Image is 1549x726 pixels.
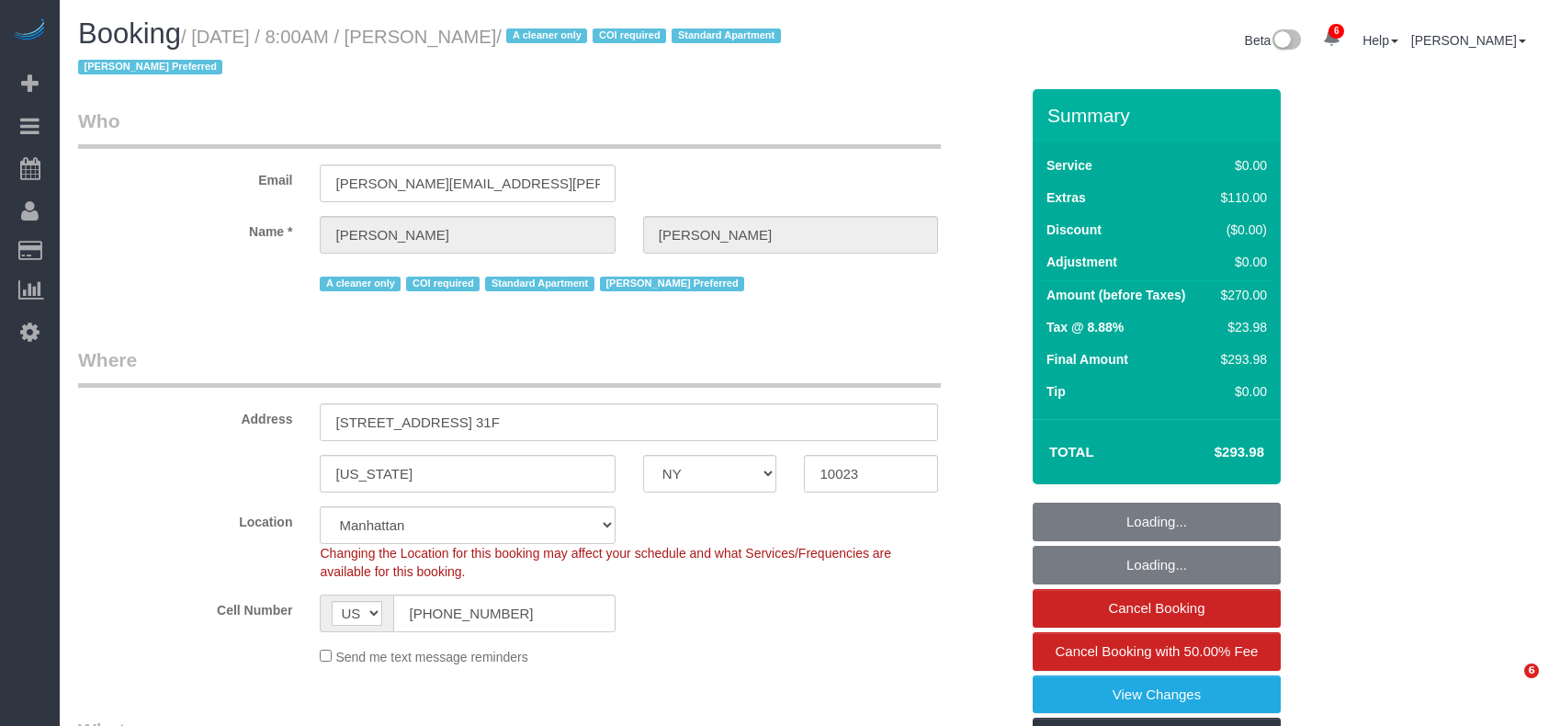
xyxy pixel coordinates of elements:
label: Service [1046,156,1092,175]
label: Extras [1046,188,1086,207]
a: Beta [1245,33,1302,48]
span: A cleaner only [320,277,401,291]
label: Adjustment [1046,253,1117,271]
a: Cancel Booking [1033,589,1281,628]
small: / [DATE] / 8:00AM / [PERSON_NAME] [78,27,786,78]
input: Zip Code [804,455,938,493]
div: $0.00 [1214,382,1267,401]
span: 6 [1329,24,1344,39]
label: Final Amount [1046,350,1128,369]
label: Tip [1046,382,1066,401]
legend: Who [78,108,941,149]
div: $293.98 [1214,350,1267,369]
label: Email [64,164,306,189]
input: City [320,455,615,493]
label: Name * [64,216,306,241]
span: Standard Apartment [485,277,594,291]
label: Tax @ 8.88% [1046,318,1124,336]
span: Changing the Location for this booking may affect your schedule and what Services/Frequencies are... [320,546,891,579]
span: Booking [78,17,181,50]
span: Cancel Booking with 50.00% Fee [1056,643,1259,659]
input: Cell Number [393,595,615,632]
a: View Changes [1033,675,1281,714]
h3: Summary [1047,105,1272,126]
img: New interface [1271,29,1301,53]
a: 6 [1314,18,1350,59]
img: Automaid Logo [11,18,48,44]
div: $0.00 [1214,156,1267,175]
a: [PERSON_NAME] [1411,33,1526,48]
label: Address [64,403,306,428]
div: $0.00 [1214,253,1267,271]
label: Cell Number [64,595,306,619]
div: ($0.00) [1214,221,1267,239]
span: COI required [406,277,480,291]
span: A cleaner only [506,28,587,43]
legend: Where [78,346,941,388]
div: $23.98 [1214,318,1267,336]
div: $270.00 [1214,286,1267,304]
span: Send me text message reminders [335,650,527,664]
label: Discount [1046,221,1102,239]
input: First Name [320,216,615,254]
span: COI required [593,28,666,43]
strong: Total [1049,444,1094,459]
iframe: Intercom live chat [1487,664,1531,708]
label: Amount (before Taxes) [1046,286,1185,304]
a: Help [1362,33,1398,48]
span: Standard Apartment [672,28,781,43]
span: [PERSON_NAME] Preferred [78,60,222,74]
span: 6 [1524,664,1539,678]
h4: $293.98 [1159,445,1264,460]
input: Last Name [643,216,938,254]
input: Email [320,164,615,202]
span: [PERSON_NAME] Preferred [600,277,744,291]
a: Cancel Booking with 50.00% Fee [1033,632,1281,671]
label: Location [64,506,306,531]
div: $110.00 [1214,188,1267,207]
